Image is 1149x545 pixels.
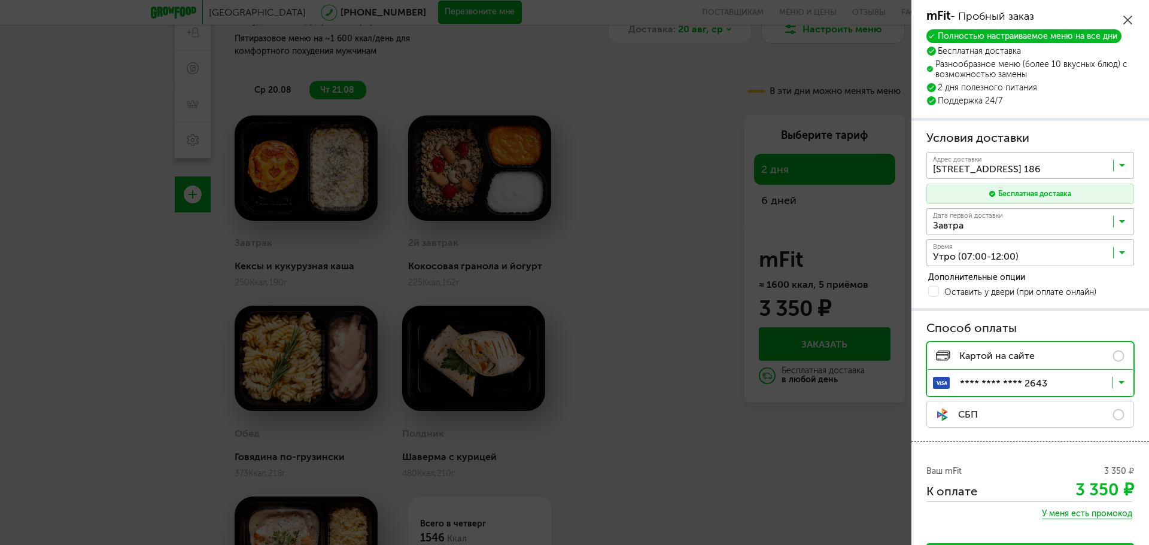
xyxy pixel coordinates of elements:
[926,320,1134,337] h3: Способ оплаты
[926,46,1134,56] li: Бесплатная доставка
[933,243,952,250] span: Время
[926,130,1134,147] h3: Условия доставки
[926,96,1134,106] li: Поддержка 24/7
[998,188,1071,199] div: Бесплатная доставка
[936,408,949,421] img: sbp-pay.a0b1cb1.svg
[936,408,978,421] span: СБП
[936,351,1035,361] span: Картой на сайте
[1042,509,1132,519] span: У меня есть промокод
[926,9,1034,23] div: - Пробный заказ
[926,29,1121,43] div: Полностью настраиваемое меню на все дни
[926,465,962,477] span: Ваш mFit
[928,272,1134,282] div: Дополнительные опции
[926,59,1134,80] li: Разнообразное меню (более 10 вкусных блюд) с возможностью замены
[926,8,950,23] span: mFit
[926,485,977,497] h3: К оплате
[926,83,1134,93] li: 2 дня полезного питания
[1104,465,1134,477] span: 3 350 ₽
[933,212,1003,219] span: Дата первой доставки
[1075,482,1134,497] div: 3 350 ₽
[944,288,1096,297] span: Оставить у двери (при оплате онлайн)
[933,156,982,163] span: Адрес доставки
